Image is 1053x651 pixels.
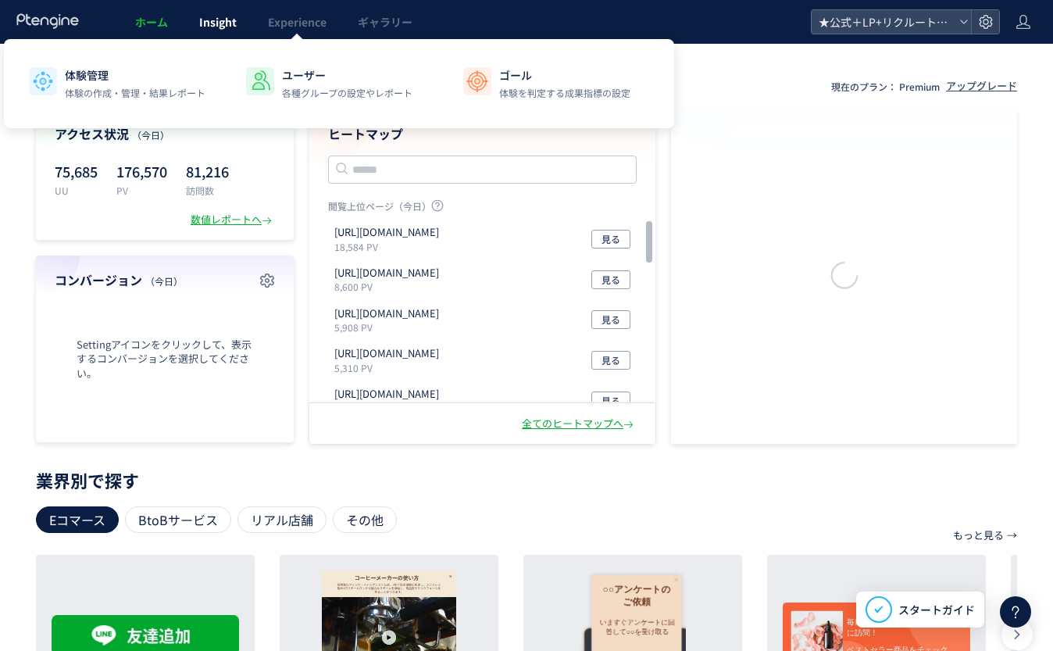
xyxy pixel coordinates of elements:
p: 176,570 [116,159,167,184]
div: Eコマース [36,506,119,533]
button: 見る [591,392,630,410]
p: 5,310 PV [334,361,445,374]
p: もっと見る [953,522,1004,549]
p: 訪問数 [186,184,229,197]
p: ゴール [499,67,630,83]
p: 体験の作成・管理・結果レポート [65,86,205,100]
p: https://fastnail.app/search/result [334,266,439,281]
span: 見る [601,230,620,249]
div: リアル店舗 [237,506,327,533]
p: https://tcb-beauty.net/menu/coupon_zero_002 [334,346,439,361]
p: 4,694 PV [334,402,445,415]
p: 8,600 PV [334,280,445,293]
span: 見る [601,392,620,410]
div: 全てのヒートマップへ [522,417,637,431]
p: https://tcb-beauty.net/menu/bnls-diet [334,306,439,321]
span: ★公式＋LP+リクルート+BS+FastNail+TKBC [814,10,953,34]
p: → [1007,522,1017,549]
span: （今日） [145,274,183,288]
div: BtoBサービス [125,506,231,533]
span: （今日） [132,128,170,141]
h4: ヒートマップ [328,125,637,143]
button: 見る [591,310,630,329]
p: https://t-c-b-biyougeka.com [334,387,439,402]
span: Experience [268,14,327,30]
p: https://fastnail.app [334,225,439,240]
button: 見る [591,351,630,370]
p: 体験を判定する成果指標の設定 [499,86,630,100]
span: ギャラリー [358,14,412,30]
p: 81,216 [186,159,229,184]
div: その他 [333,506,397,533]
p: 現在のプラン： Premium [831,80,940,93]
div: 数値レポートへ [191,213,275,227]
p: 75,685 [55,159,98,184]
p: 閲覧上位ページ（今日） [328,199,637,219]
span: ホーム [135,14,168,30]
span: Settingアイコンをクリックして、表示するコンバージョンを選択してください。 [55,338,275,381]
p: 体験管理 [65,67,205,83]
p: PV [116,184,167,197]
span: 見る [601,310,620,329]
p: 各種グループの設定やレポート [282,86,412,100]
span: スタートガイド [898,602,975,618]
p: ユーザー [282,67,412,83]
span: 見る [601,351,620,370]
h4: コンバージョン [55,271,275,289]
h4: アクセス状況 [55,125,275,143]
p: UU [55,184,98,197]
button: 見る [591,270,630,289]
p: 18,584 PV [334,240,445,253]
div: アップグレード [946,79,1017,94]
span: 見る [601,270,620,289]
p: 5,908 PV [334,320,445,334]
span: Insight [199,14,237,30]
p: 業界別で探す [36,475,1017,485]
button: 見る [591,230,630,249]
